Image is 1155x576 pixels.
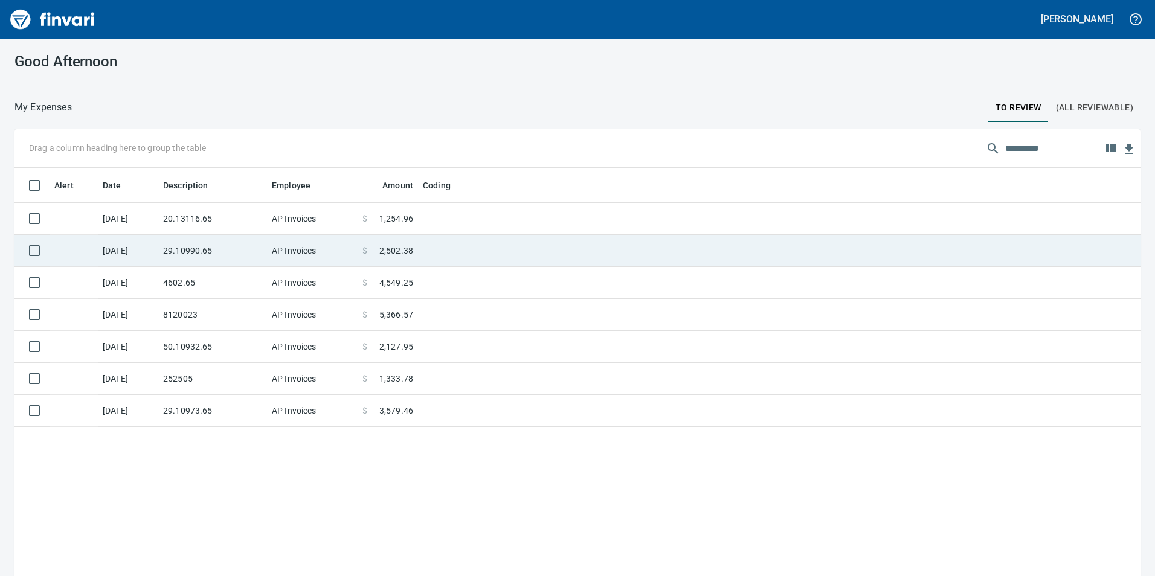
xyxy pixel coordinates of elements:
td: 29.10973.65 [158,395,267,427]
span: $ [362,213,367,225]
span: Employee [272,178,310,193]
td: 50.10932.65 [158,331,267,363]
td: AP Invoices [267,299,358,331]
td: [DATE] [98,363,158,395]
td: [DATE] [98,331,158,363]
span: Alert [54,178,89,193]
span: 2,127.95 [379,341,413,353]
span: Amount [382,178,413,193]
span: 4,549.25 [379,277,413,289]
span: 1,333.78 [379,373,413,385]
td: 29.10990.65 [158,235,267,267]
td: [DATE] [98,235,158,267]
button: Download Table [1120,140,1138,158]
span: Alert [54,178,74,193]
span: 3,579.46 [379,405,413,417]
td: [DATE] [98,267,158,299]
td: [DATE] [98,299,158,331]
span: $ [362,277,367,289]
span: Date [103,178,137,193]
td: 20.13116.65 [158,203,267,235]
td: AP Invoices [267,395,358,427]
td: AP Invoices [267,235,358,267]
td: AP Invoices [267,331,358,363]
span: Employee [272,178,326,193]
td: [DATE] [98,203,158,235]
td: AP Invoices [267,267,358,299]
span: Coding [423,178,466,193]
h3: Good Afternoon [14,53,370,70]
span: Description [163,178,224,193]
span: Description [163,178,208,193]
p: Drag a column heading here to group the table [29,142,206,154]
nav: breadcrumb [14,100,72,115]
td: AP Invoices [267,363,358,395]
td: AP Invoices [267,203,358,235]
span: $ [362,373,367,385]
span: Date [103,178,121,193]
span: To Review [996,100,1041,115]
td: 8120023 [158,299,267,331]
span: $ [362,245,367,257]
span: 1,254.96 [379,213,413,225]
span: (All Reviewable) [1056,100,1133,115]
span: $ [362,405,367,417]
span: $ [362,309,367,321]
span: $ [362,341,367,353]
button: [PERSON_NAME] [1038,10,1116,28]
img: Finvari [7,5,98,34]
td: 252505 [158,363,267,395]
td: 4602.65 [158,267,267,299]
h5: [PERSON_NAME] [1041,13,1113,25]
button: Choose columns to display [1102,139,1120,158]
span: 5,366.57 [379,309,413,321]
p: My Expenses [14,100,72,115]
span: 2,502.38 [379,245,413,257]
td: [DATE] [98,395,158,427]
span: Coding [423,178,451,193]
span: Amount [367,178,413,193]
